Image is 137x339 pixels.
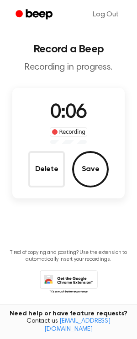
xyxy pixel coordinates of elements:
p: Tired of copying and pasting? Use the extension to automatically insert your recordings. [7,249,130,263]
a: [EMAIL_ADDRESS][DOMAIN_NAME] [44,318,111,333]
button: Delete Audio Record [28,151,65,187]
span: Contact us [5,318,132,334]
a: Beep [9,6,61,24]
h1: Record a Beep [7,44,130,55]
p: Recording in progress. [7,62,130,73]
button: Save Audio Record [72,151,109,187]
div: Recording [50,127,88,137]
span: 0:06 [50,103,87,122]
a: Log Out [84,4,128,25]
